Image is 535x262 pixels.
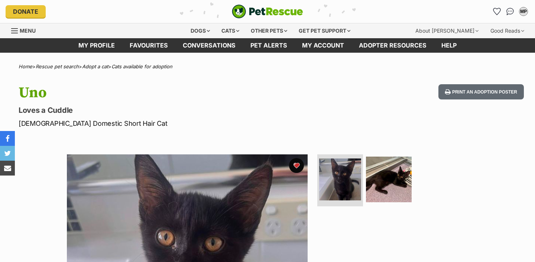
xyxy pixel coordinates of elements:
[185,23,215,38] div: Dogs
[232,4,303,19] a: PetRescue
[122,38,175,53] a: Favourites
[11,23,41,37] a: Menu
[19,84,326,101] h1: Uno
[491,6,503,17] a: Favourites
[82,63,108,69] a: Adopt a cat
[243,38,295,53] a: Pet alerts
[434,38,464,53] a: Help
[351,38,434,53] a: Adopter resources
[491,6,529,17] ul: Account quick links
[294,23,356,38] div: Get pet support
[19,105,326,115] p: Loves a Cuddle
[295,38,351,53] a: My account
[518,6,529,17] button: My account
[520,8,527,15] div: MP
[504,6,516,17] a: Conversations
[485,23,529,38] div: Good Reads
[111,63,172,69] a: Cats available for adoption
[289,158,304,173] button: favourite
[71,38,122,53] a: My profile
[6,5,46,18] a: Donate
[246,23,292,38] div: Other pets
[36,63,79,69] a: Rescue pet search
[438,84,524,99] button: Print an adoption poster
[506,8,514,15] img: chat-41dd97257d64d25036548639549fe6c8038ab92f7586957e7f3b1b290dea8141.svg
[175,38,243,53] a: conversations
[19,63,32,69] a: Home
[319,158,361,200] img: Photo of Uno
[216,23,244,38] div: Cats
[410,23,484,38] div: About [PERSON_NAME]
[232,4,303,19] img: logo-cat-932fe2b9b8326f06289b0f2fb663e598f794de774fb13d1741a6617ecf9a85b4.svg
[20,27,36,34] span: Menu
[366,157,412,202] img: Photo of Uno
[19,118,326,128] p: [DEMOGRAPHIC_DATA] Domestic Short Hair Cat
